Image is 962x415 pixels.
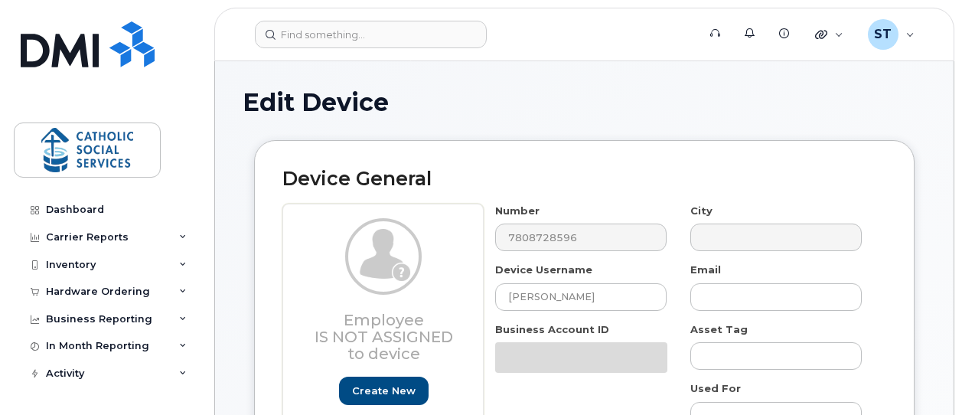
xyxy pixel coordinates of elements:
label: Asset Tag [690,322,748,337]
span: Is not assigned [315,328,453,346]
label: Business Account ID [495,322,609,337]
a: Create new [339,377,429,405]
label: Device Username [495,263,592,277]
h1: Edit Device [243,89,926,116]
h3: Employee [308,312,459,362]
span: to device [347,345,420,363]
h2: Device General [282,168,886,190]
label: Email [690,263,721,277]
label: Used For [690,381,741,396]
label: City [690,204,713,218]
label: Number [495,204,540,218]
